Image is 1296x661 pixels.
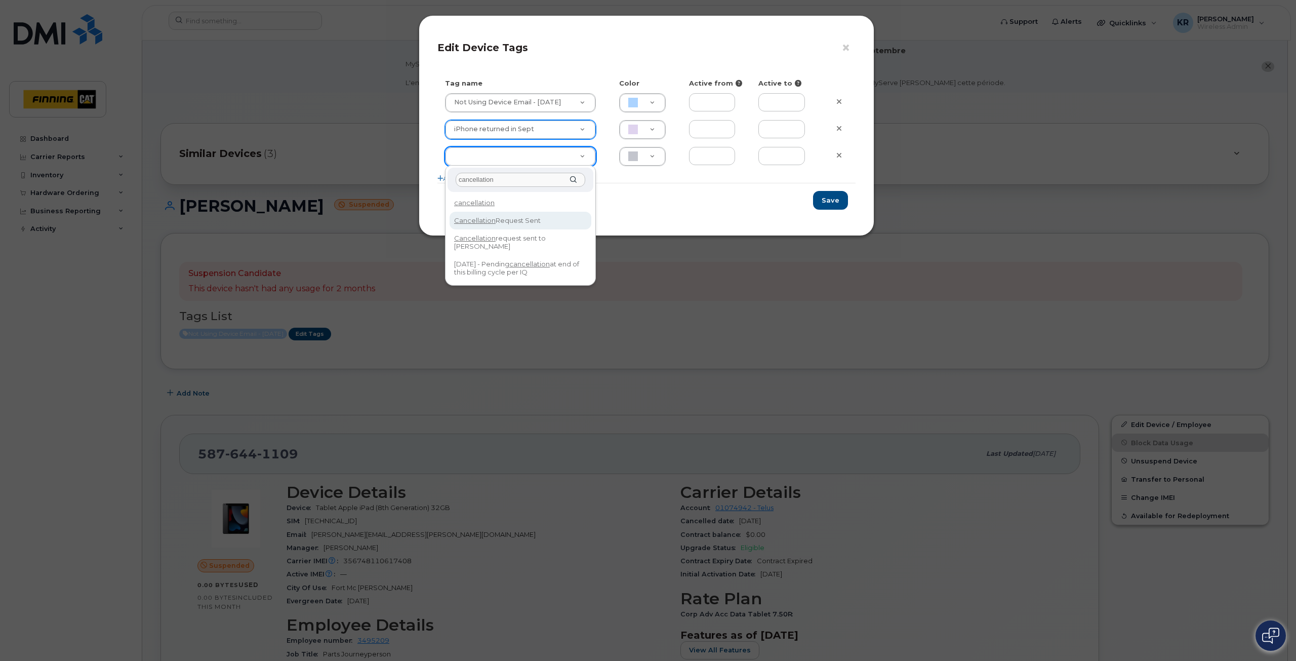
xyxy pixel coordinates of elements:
[451,213,590,228] div: Request Sent
[451,256,590,280] div: [DATE] - Pending at end of this billing cycle per IQ
[454,234,496,242] span: Cancellation
[454,199,495,207] span: cancellation
[1262,628,1279,644] img: Open chat
[509,260,550,268] span: cancellation
[451,230,590,254] div: request sent to [PERSON_NAME]
[454,216,496,224] span: Cancellation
